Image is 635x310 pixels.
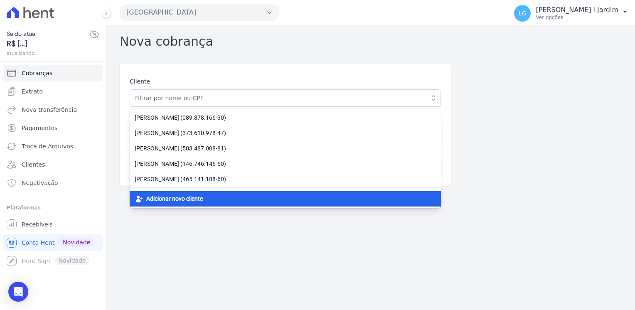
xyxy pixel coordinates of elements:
[22,87,43,96] span: Extrato
[3,101,103,118] a: Nova transferência
[7,203,99,213] div: Plataformas
[22,220,53,229] span: Recebíveis
[22,69,52,77] span: Cobranças
[7,30,89,38] span: Saldo atual
[3,175,103,191] a: Negativação
[135,129,426,138] span: [PERSON_NAME] (373.610.978-47)
[130,191,441,207] a: Adicionar novo cliente
[135,175,426,184] span: [PERSON_NAME] (465.141.188-60)
[3,120,103,136] a: Pagamentos
[22,179,58,187] span: Negativação
[130,77,441,86] label: Cliente
[146,194,203,203] span: Adicionar novo cliente
[3,216,103,233] a: Recebíveis
[3,83,103,100] a: Extrato
[7,49,89,57] span: atualizando...
[8,282,28,302] div: Open Intercom Messenger
[120,32,213,51] h2: Nova cobrança
[536,6,618,14] p: [PERSON_NAME] i Jardim
[22,160,45,169] span: Clientes
[3,156,103,173] a: Clientes
[22,124,57,132] span: Pagamentos
[3,65,103,81] a: Cobranças
[135,144,426,153] span: [PERSON_NAME] (503.487.008-81)
[130,89,441,107] input: Filtrar por nome ou CPF
[7,65,99,269] nav: Sidebar
[22,142,73,150] span: Troca de Arquivos
[120,4,279,21] button: [GEOGRAPHIC_DATA]
[3,234,103,251] a: Conta Hent Novidade
[519,10,527,16] span: LG
[59,238,94,247] span: Novidade
[536,14,618,21] p: Ver opções
[22,106,77,114] span: Nova transferência
[507,2,635,25] button: LG [PERSON_NAME] i Jardim Ver opções
[22,239,54,247] span: Conta Hent
[7,38,89,49] span: R$ [...]
[3,138,103,155] a: Troca de Arquivos
[135,160,426,168] span: [PERSON_NAME] (146.746.146-60)
[135,113,426,122] span: [PERSON_NAME] (089.878.166-30)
